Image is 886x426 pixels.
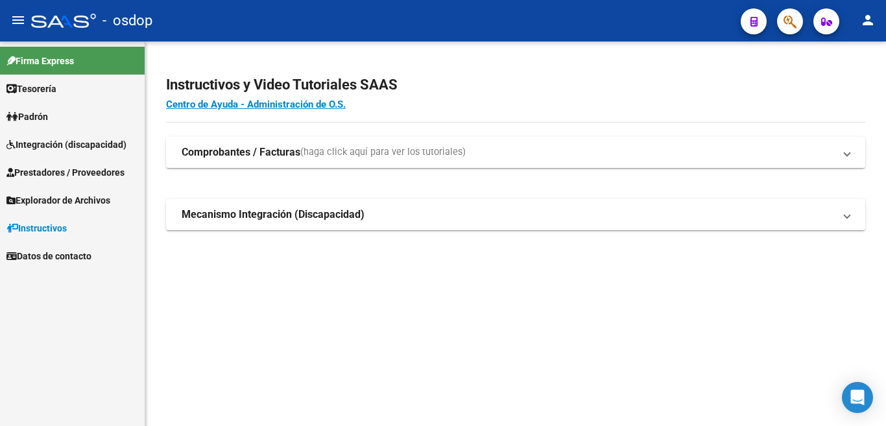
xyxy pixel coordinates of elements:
span: - osdop [102,6,152,35]
span: Explorador de Archivos [6,193,110,207]
span: Firma Express [6,54,74,68]
span: Padrón [6,110,48,124]
mat-expansion-panel-header: Comprobantes / Facturas(haga click aquí para ver los tutoriales) [166,137,865,168]
strong: Mecanismo Integración (Discapacidad) [182,207,365,222]
mat-expansion-panel-header: Mecanismo Integración (Discapacidad) [166,199,865,230]
mat-icon: menu [10,12,26,28]
a: Centro de Ayuda - Administración de O.S. [166,99,346,110]
strong: Comprobantes / Facturas [182,145,300,160]
mat-icon: person [860,12,876,28]
span: (haga click aquí para ver los tutoriales) [300,145,466,160]
span: Integración (discapacidad) [6,137,126,152]
span: Instructivos [6,221,67,235]
h2: Instructivos y Video Tutoriales SAAS [166,73,865,97]
span: Prestadores / Proveedores [6,165,125,180]
div: Open Intercom Messenger [842,382,873,413]
span: Tesorería [6,82,56,96]
span: Datos de contacto [6,249,91,263]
